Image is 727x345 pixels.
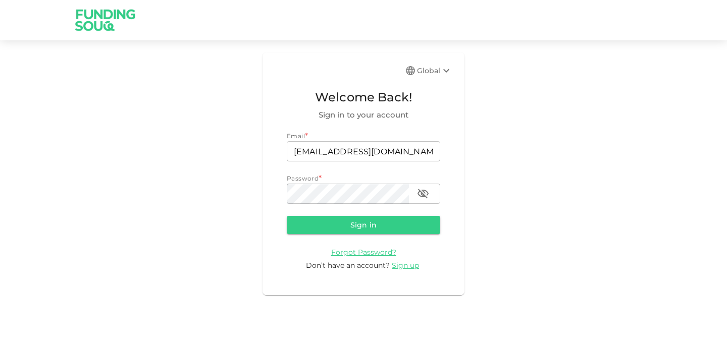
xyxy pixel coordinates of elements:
[287,88,440,107] span: Welcome Back!
[287,175,319,182] span: Password
[331,247,396,257] a: Forgot Password?
[287,184,409,204] input: password
[287,109,440,121] span: Sign in to your account
[331,248,396,257] span: Forgot Password?
[306,261,390,270] span: Don’t have an account?
[287,132,305,140] span: Email
[392,261,419,270] span: Sign up
[287,216,440,234] button: Sign in
[287,141,440,161] input: email
[417,65,452,77] div: Global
